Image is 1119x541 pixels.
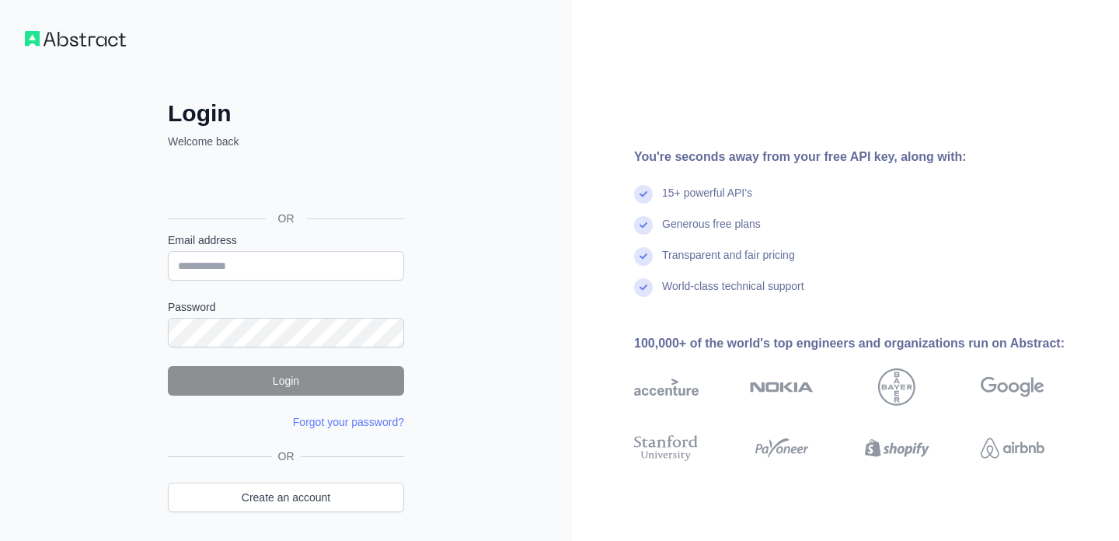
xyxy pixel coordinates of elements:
img: accenture [634,368,699,406]
img: stanford university [634,432,699,464]
p: Welcome back [168,134,404,149]
img: check mark [634,247,653,266]
div: 15+ powerful API's [662,185,752,216]
img: bayer [878,368,915,406]
div: Generous free plans [662,216,761,247]
img: google [981,368,1045,406]
img: check mark [634,216,653,235]
div: World-class technical support [662,278,804,309]
a: Forgot your password? [293,416,404,428]
iframe: Sign in with Google Button [160,166,409,201]
div: 100,000+ of the world's top engineers and organizations run on Abstract: [634,334,1094,353]
img: payoneer [750,432,814,464]
div: Transparent and fair pricing [662,247,795,278]
label: Email address [168,232,404,248]
a: Create an account [168,483,404,512]
button: Login [168,366,404,396]
div: You're seconds away from your free API key, along with: [634,148,1094,166]
span: OR [266,211,307,226]
img: airbnb [981,432,1045,464]
img: check mark [634,278,653,297]
span: OR [272,449,301,464]
img: nokia [750,368,814,406]
h2: Login [168,99,404,127]
label: Password [168,299,404,315]
img: check mark [634,185,653,204]
div: Sign in with Google. Opens in new tab [168,166,401,201]
img: Workflow [25,31,126,47]
img: shopify [865,432,929,464]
